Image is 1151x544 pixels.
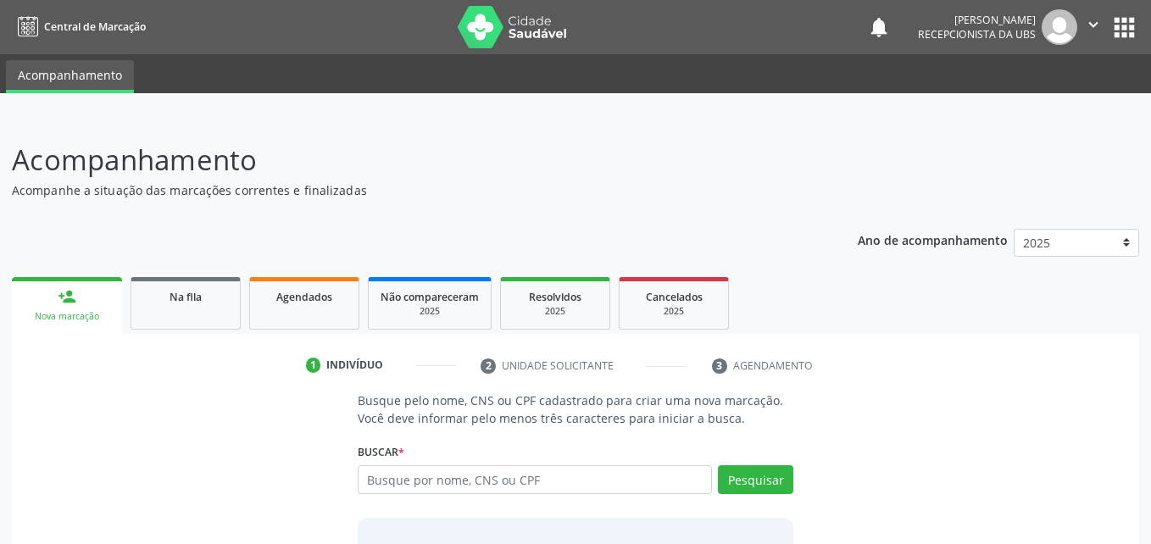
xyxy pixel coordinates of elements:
div: [PERSON_NAME] [918,13,1036,27]
button: notifications [867,15,891,39]
span: Não compareceram [381,290,479,304]
p: Ano de acompanhamento [858,229,1008,250]
div: Indivíduo [326,358,383,373]
label: Buscar [358,439,404,465]
p: Acompanhamento [12,139,801,181]
div: Nova marcação [24,310,110,323]
a: Central de Marcação [12,13,146,41]
i:  [1084,15,1103,34]
div: 1 [306,358,321,373]
span: Central de Marcação [44,19,146,34]
span: Agendados [276,290,332,304]
span: Cancelados [646,290,703,304]
p: Acompanhe a situação das marcações correntes e finalizadas [12,181,801,199]
div: 2025 [381,305,479,318]
button: apps [1109,13,1139,42]
div: 2025 [631,305,716,318]
div: 2025 [513,305,598,318]
span: Resolvidos [529,290,581,304]
p: Busque pelo nome, CNS ou CPF cadastrado para criar uma nova marcação. Você deve informar pelo men... [358,391,794,427]
button:  [1077,9,1109,45]
span: Na fila [170,290,202,304]
img: img [1042,9,1077,45]
div: person_add [58,287,76,306]
input: Busque por nome, CNS ou CPF [358,465,713,494]
button: Pesquisar [718,465,793,494]
span: Recepcionista da UBS [918,27,1036,42]
a: Acompanhamento [6,60,134,93]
